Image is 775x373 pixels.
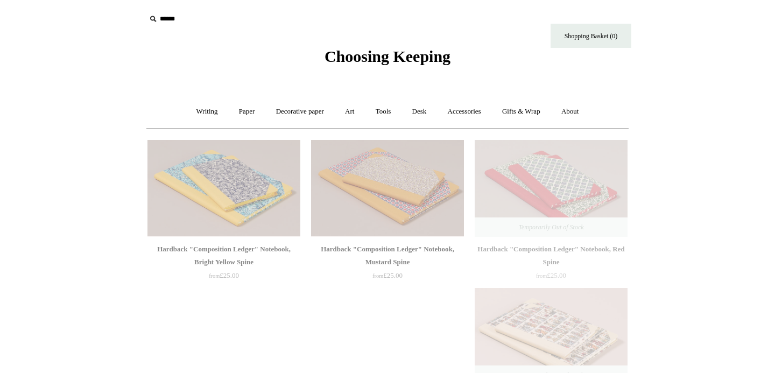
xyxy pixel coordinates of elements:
a: Shopping Basket (0) [551,24,631,48]
span: from [372,273,383,279]
a: Choosing Keeping [325,56,450,64]
a: Writing [187,97,228,126]
div: Hardback "Composition Ledger" Notebook, Bright Yellow Spine [150,243,298,269]
a: Art [335,97,364,126]
img: Hardback "Composition Ledger" Notebook, Bright Yellow Spine [147,140,300,237]
span: £25.00 [372,271,403,279]
a: Gifts & Wrap [492,97,550,126]
a: Accessories [438,97,491,126]
span: £25.00 [536,271,566,279]
a: Hardback "Composition Ledger" Notebook, Bright Yellow Spine Hardback "Composition Ledger" Noteboo... [147,140,300,237]
img: Hardback "Composition Ledger" Notebook, Red Spine [475,140,628,237]
a: Hardback "Composition Ledger" Notebook, Mustard Spine Hardback "Composition Ledger" Notebook, Mus... [311,140,464,237]
span: from [209,273,220,279]
a: Hardback "Composition Ledger" Notebook, Red Spine from£25.00 [475,243,628,287]
span: £25.00 [209,271,239,279]
a: Tools [366,97,401,126]
a: Decorative paper [266,97,334,126]
a: Hardback "Composition Ledger" Notebook, Bright Yellow Spine from£25.00 [147,243,300,287]
span: Choosing Keeping [325,47,450,65]
a: Hardback "Composition Ledger" Notebook, Red Spine Hardback "Composition Ledger" Notebook, Red Spi... [475,140,628,237]
a: Hardback "Composition Ledger" Notebook, Mustard Spine from£25.00 [311,243,464,287]
img: Hardback "Composition Ledger" Notebook, Mustard Spine [311,140,464,237]
div: Hardback "Composition Ledger" Notebook, Red Spine [477,243,625,269]
span: Temporarily Out of Stock [508,217,594,237]
a: About [552,97,589,126]
span: from [536,273,547,279]
div: Hardback "Composition Ledger" Notebook, Mustard Spine [314,243,461,269]
a: Paper [229,97,265,126]
a: Desk [403,97,436,126]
